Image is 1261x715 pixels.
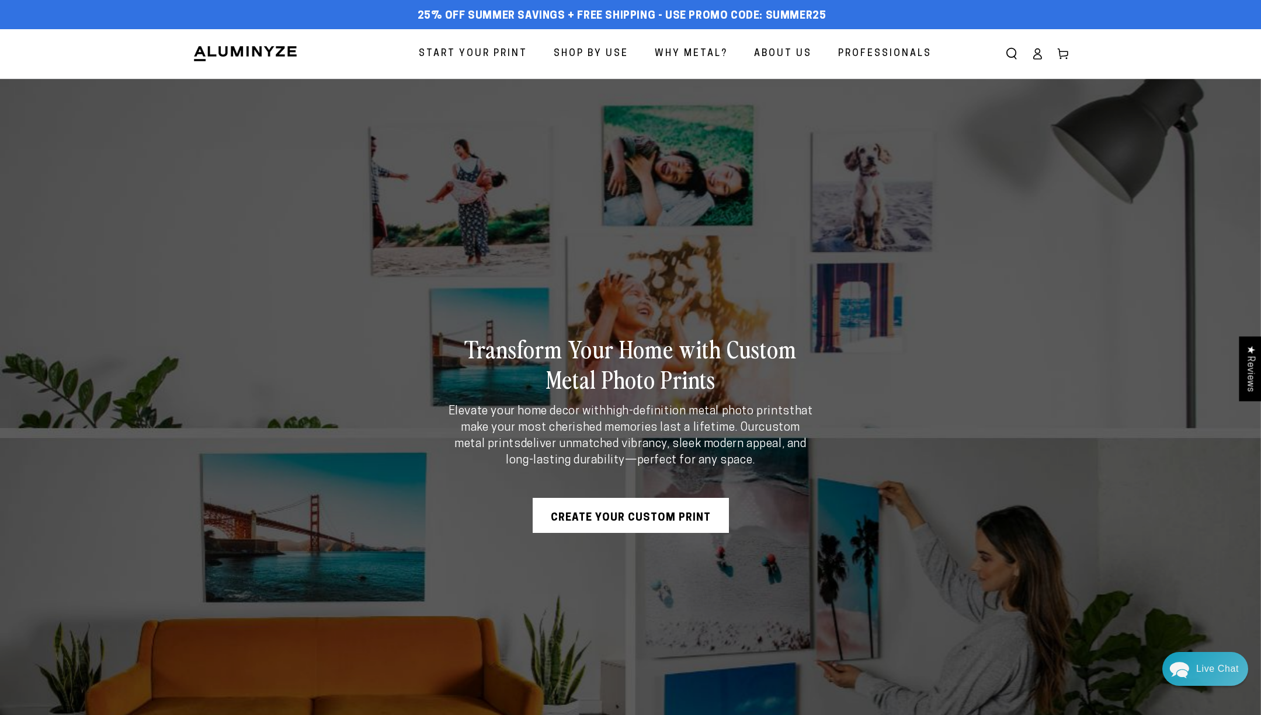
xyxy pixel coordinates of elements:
[999,41,1024,67] summary: Search our site
[829,39,940,69] a: Professionals
[410,39,536,69] a: Start Your Print
[193,45,298,62] img: Aluminyze
[1162,652,1248,686] div: Chat widget toggle
[655,46,728,62] span: Why Metal?
[447,403,815,469] p: Elevate your home decor with that make your most cherished memories last a lifetime. Our deliver ...
[447,333,815,394] h2: Transform Your Home with Custom Metal Photo Prints
[418,10,826,23] span: 25% off Summer Savings + Free Shipping - Use Promo Code: SUMMER25
[606,406,790,417] strong: high-definition metal photo prints
[419,46,527,62] span: Start Your Print
[745,39,821,69] a: About Us
[1196,652,1239,686] div: Contact Us Directly
[545,39,637,69] a: Shop By Use
[533,498,729,533] a: Create Your Custom Print
[646,39,737,69] a: Why Metal?
[554,46,628,62] span: Shop By Use
[1239,336,1261,401] div: Click to open Judge.me floating reviews tab
[838,46,932,62] span: Professionals
[754,46,812,62] span: About Us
